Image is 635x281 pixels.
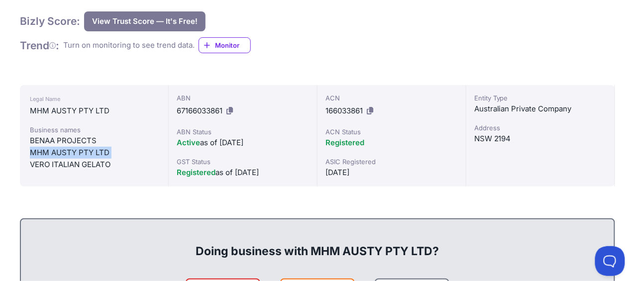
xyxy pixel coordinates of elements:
span: 166033861 [325,106,363,115]
div: as of [DATE] [177,137,309,149]
div: MHM AUSTY PTY LTD [30,105,158,117]
div: ASIC Registered [325,157,458,167]
div: Address [474,123,607,133]
div: Legal Name [30,93,158,105]
span: Active [177,138,200,147]
div: NSW 2194 [474,133,607,145]
div: Turn on monitoring to see trend data. [63,40,195,51]
h1: Trend : [20,39,59,52]
div: VERO ITALIAN GELATO [30,159,158,171]
div: ACN [325,93,458,103]
span: Registered [325,138,364,147]
div: Doing business with MHM AUSTY PTY LTD? [31,227,604,259]
div: MHM AUSTY PTY LTD [30,147,158,159]
div: BENAA PROJECTS [30,135,158,147]
div: ABN Status [177,127,309,137]
div: ABN [177,93,309,103]
button: View Trust Score — It's Free! [84,11,206,31]
h1: Bizly Score: [20,14,80,28]
div: ACN Status [325,127,458,137]
a: Monitor [199,37,251,53]
div: Australian Private Company [474,103,607,115]
div: Business names [30,125,158,135]
div: as of [DATE] [177,167,309,179]
div: GST Status [177,157,309,167]
span: 67166033861 [177,106,222,115]
iframe: Toggle Customer Support [595,246,625,276]
div: Entity Type [474,93,607,103]
span: Monitor [215,40,250,50]
div: [DATE] [325,167,458,179]
span: Registered [177,168,215,177]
